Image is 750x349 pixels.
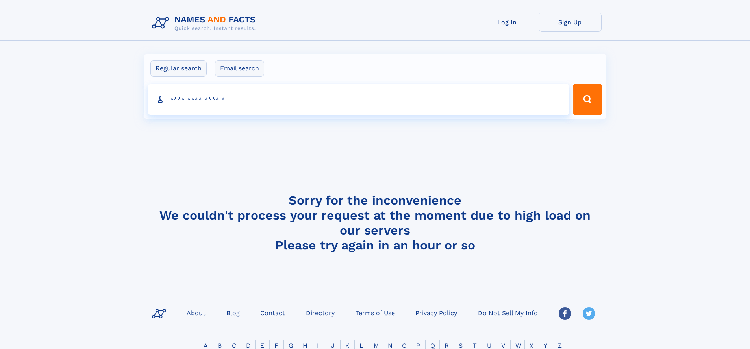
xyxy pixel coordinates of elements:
a: About [183,307,209,318]
img: Facebook [559,307,571,320]
h4: Sorry for the inconvenience We couldn't process your request at the moment due to high load on ou... [149,193,602,253]
button: Search Button [573,84,602,115]
a: Sign Up [539,13,602,32]
a: Terms of Use [352,307,398,318]
img: Twitter [583,307,595,320]
a: Blog [223,307,243,318]
a: Privacy Policy [412,307,460,318]
a: Contact [257,307,288,318]
label: Email search [215,60,264,77]
input: search input [148,84,570,115]
a: Log In [476,13,539,32]
a: Directory [303,307,338,318]
a: Do Not Sell My Info [475,307,541,318]
label: Regular search [150,60,207,77]
img: Logo Names and Facts [149,13,262,34]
